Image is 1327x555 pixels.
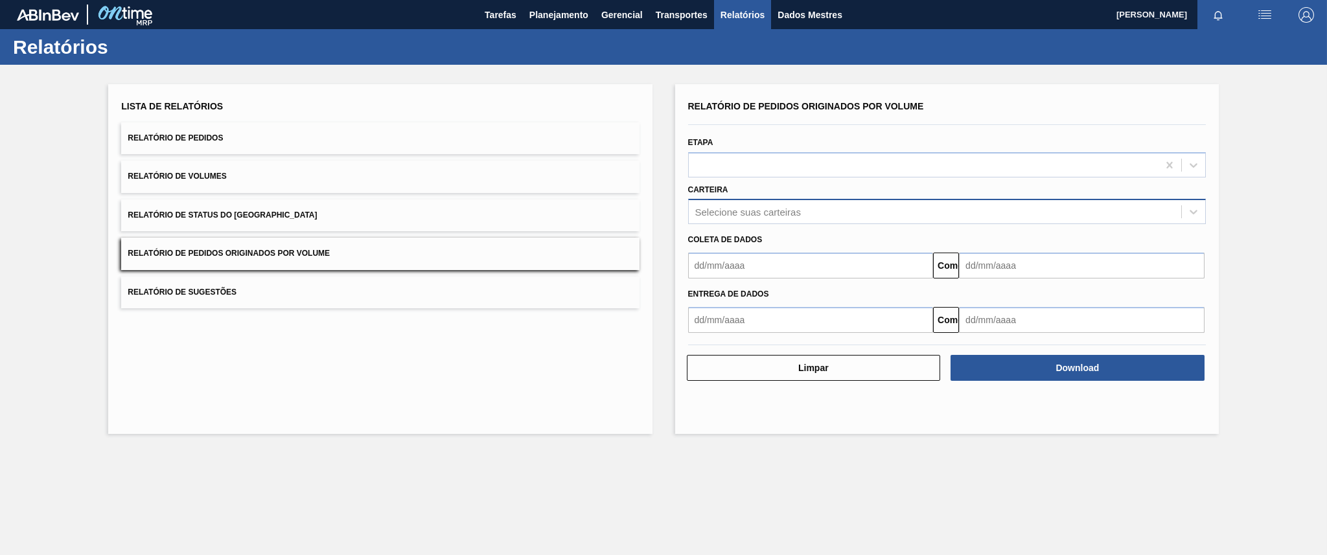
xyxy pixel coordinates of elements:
[687,355,941,381] button: Limpar
[1116,10,1187,19] font: [PERSON_NAME]
[959,253,1205,278] input: dd/mm/aaaa
[529,10,588,20] font: Planejamento
[938,260,968,271] font: Comeu
[688,138,713,147] font: Etapa
[1298,7,1314,23] img: Sair
[695,207,801,218] font: Selecione suas carteiras
[121,122,639,154] button: Relatório de Pedidos
[601,10,643,20] font: Gerencial
[1056,363,1099,373] font: Download
[128,288,237,297] font: Relatório de Sugestões
[721,10,765,20] font: Relatórios
[933,307,959,333] button: Comeu
[688,253,934,278] input: dd/mm/aaaa
[688,307,934,333] input: dd/mm/aaaa
[688,289,769,299] font: Entrega de dados
[128,210,317,220] font: Relatório de Status do [GEOGRAPHIC_DATA]
[121,161,639,192] button: Relatório de Volumes
[121,101,223,111] font: Lista de Relatórios
[128,172,226,181] font: Relatório de Volumes
[1197,6,1239,24] button: Notificações
[121,277,639,308] button: Relatório de Sugestões
[938,315,968,325] font: Comeu
[933,253,959,278] button: Comeu
[688,235,763,244] font: Coleta de dados
[951,355,1205,381] button: Download
[128,249,330,258] font: Relatório de Pedidos Originados por Volume
[17,9,79,21] img: TNhmsLtSVTkK8tSr43FrP2fwEKptu5GPRR3wAAAABJRU5ErkJggg==
[121,199,639,231] button: Relatório de Status do [GEOGRAPHIC_DATA]
[798,363,829,373] font: Limpar
[13,36,108,58] font: Relatórios
[959,307,1205,333] input: dd/mm/aaaa
[688,185,728,194] font: Carteira
[778,10,842,20] font: Dados Mestres
[688,101,924,111] font: Relatório de Pedidos Originados por Volume
[485,10,516,20] font: Tarefas
[128,133,223,142] font: Relatório de Pedidos
[121,238,639,269] button: Relatório de Pedidos Originados por Volume
[656,10,708,20] font: Transportes
[1257,7,1273,23] img: ações do usuário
